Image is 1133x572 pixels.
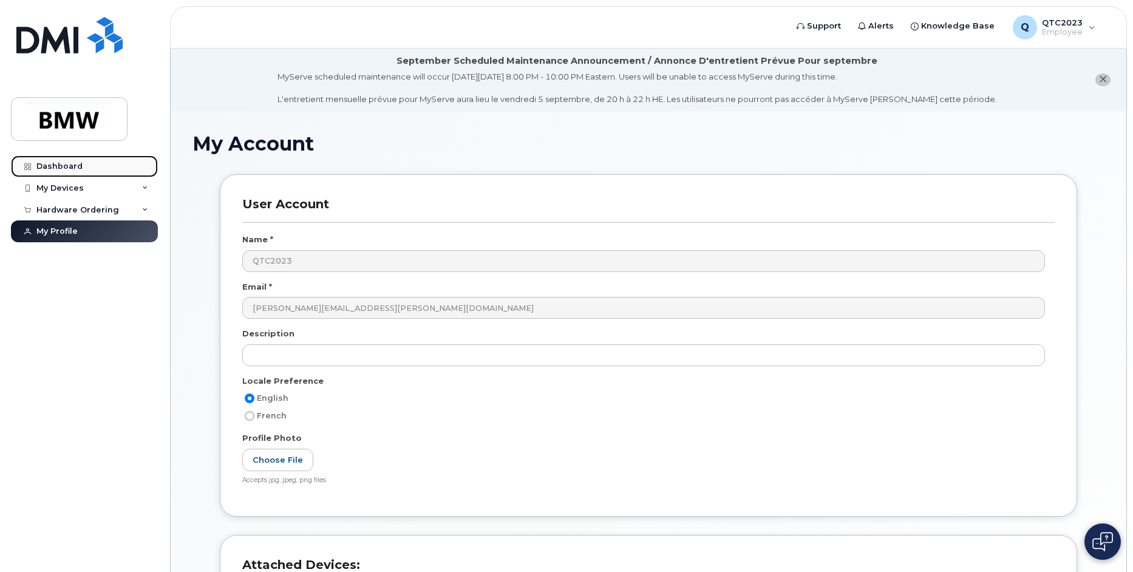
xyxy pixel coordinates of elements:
[192,133,1104,154] h1: My Account
[242,281,272,293] label: Email *
[242,375,324,387] label: Locale Preference
[242,449,313,471] label: Choose File
[257,393,288,403] span: English
[277,71,997,105] div: MyServe scheduled maintenance will occur [DATE][DATE] 8:00 PM - 10:00 PM Eastern. Users will be u...
[242,432,302,444] label: Profile Photo
[242,476,1045,485] div: Accepts jpg, jpeg, png files
[245,393,254,403] input: English
[257,411,287,420] span: French
[396,55,877,67] div: September Scheduled Maintenance Announcement / Annonce D'entretient Prévue Pour septembre
[242,197,1055,223] h3: User Account
[242,234,273,245] label: Name *
[1092,532,1113,551] img: Open chat
[245,411,254,421] input: French
[1095,73,1111,86] button: close notification
[242,328,294,339] label: Description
